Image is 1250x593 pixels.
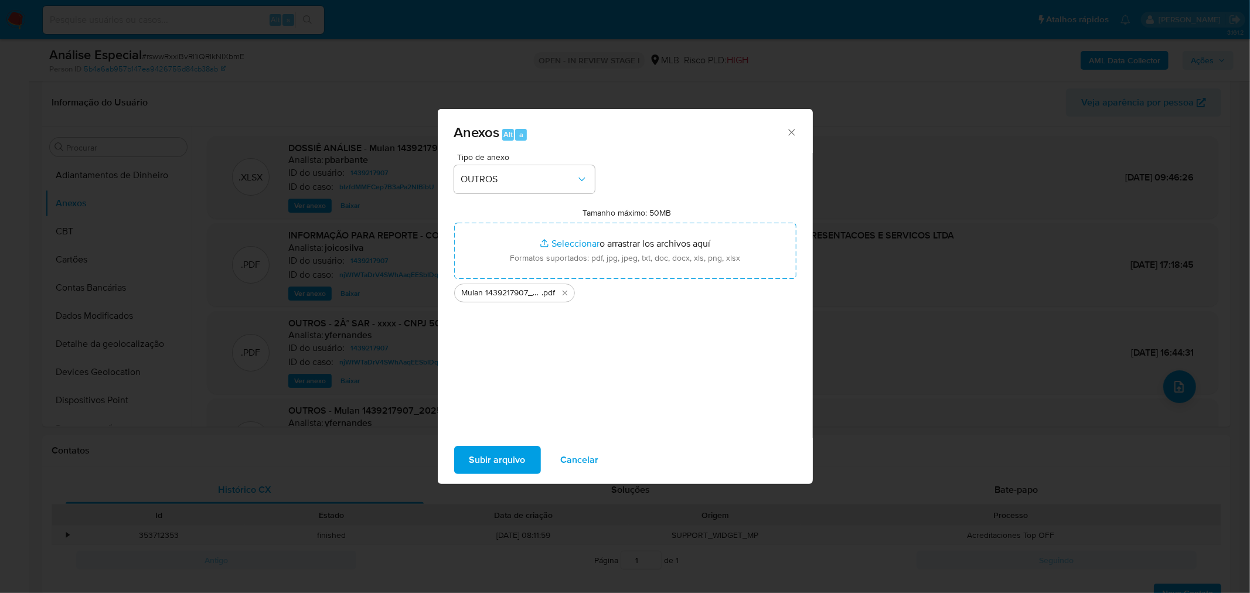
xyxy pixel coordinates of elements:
span: Mulan 1439217907_2025_09_24_13_30_46 EMUNAH REPRESENTAÇÕES E SERVIÇOS LTDA [462,287,542,299]
span: Cancelar [561,447,599,473]
span: Alt [503,129,513,140]
button: Cancelar [546,446,614,474]
ul: Archivos seleccionados [454,279,796,302]
button: Eliminar Mulan 1439217907_2025_09_24_13_30_46 EMUNAH REPRESENTAÇÕES E SERVIÇOS LTDA.pdf [558,286,572,300]
button: Cerrar [786,127,796,137]
button: OUTROS [454,165,595,193]
span: a [519,129,523,140]
span: .pdf [542,287,556,299]
span: Anexos [454,122,500,142]
span: Tipo de anexo [457,153,598,161]
button: Subir arquivo [454,446,541,474]
span: OUTROS [461,173,576,185]
label: Tamanho máximo: 50MB [583,207,671,218]
span: Subir arquivo [469,447,526,473]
